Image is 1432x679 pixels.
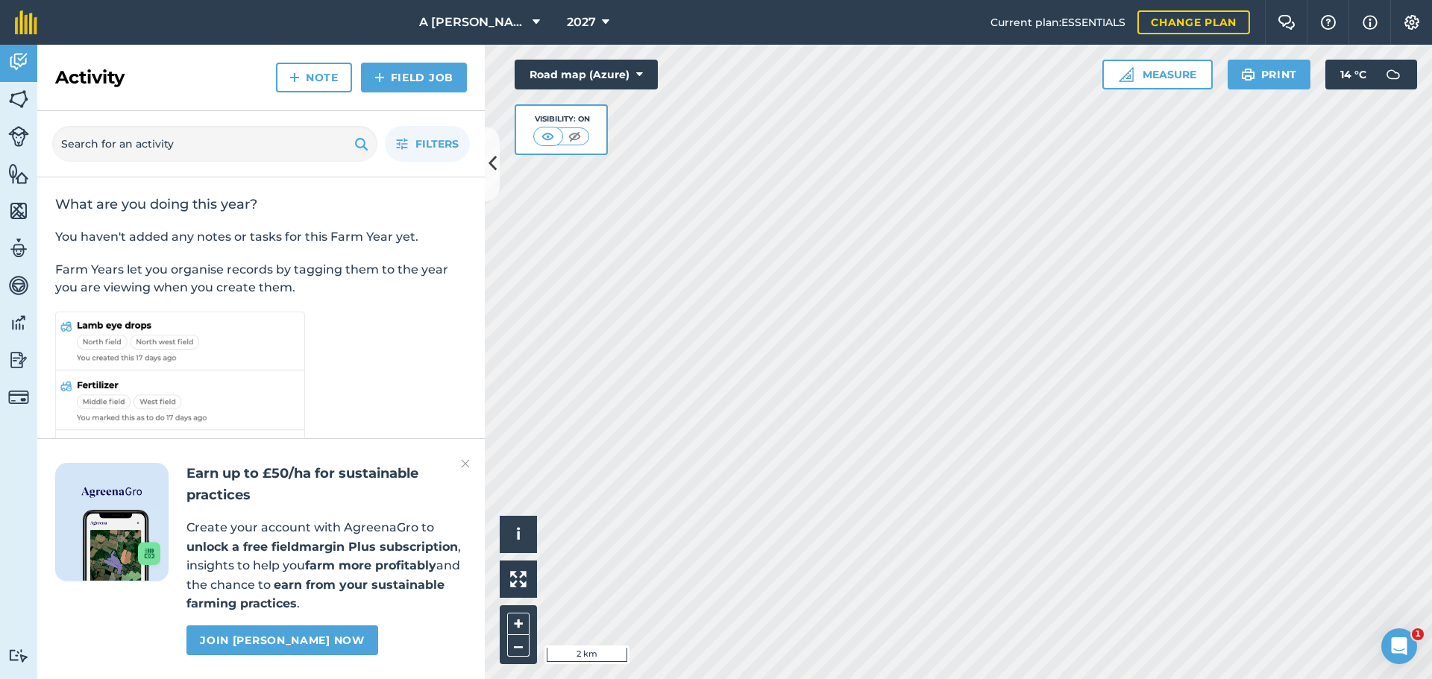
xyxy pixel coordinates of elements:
[419,13,527,31] span: A [PERSON_NAME] & Partners
[55,66,125,89] h2: Activity
[1378,60,1408,89] img: svg+xml;base64,PD94bWwgdmVyc2lvbj0iMS4wIiBlbmNvZGluZz0idXRmLTgiPz4KPCEtLSBHZW5lcmF0b3I6IEFkb2JlIE...
[515,60,658,89] button: Road map (Azure)
[1137,10,1250,34] a: Change plan
[567,13,596,31] span: 2027
[1340,60,1366,89] span: 14 ° C
[55,228,467,246] p: You haven't added any notes or tasks for this Farm Year yet.
[8,312,29,334] img: svg+xml;base64,PD94bWwgdmVyc2lvbj0iMS4wIiBlbmNvZGluZz0idXRmLTgiPz4KPCEtLSBHZW5lcmF0b3I6IEFkb2JlIE...
[374,69,385,86] img: svg+xml;base64,PHN2ZyB4bWxucz0iaHR0cDovL3d3dy53My5vcmcvMjAwMC9zdmciIHdpZHRoPSIxNCIgaGVpZ2h0PSIyNC...
[1228,60,1311,89] button: Print
[507,635,530,657] button: –
[186,578,445,611] strong: earn from your sustainable farming practices
[8,126,29,147] img: svg+xml;base64,PD94bWwgdmVyc2lvbj0iMS4wIiBlbmNvZGluZz0idXRmLTgiPz4KPCEtLSBHZW5lcmF0b3I6IEFkb2JlIE...
[8,88,29,110] img: svg+xml;base64,PHN2ZyB4bWxucz0iaHR0cDovL3d3dy53My5vcmcvMjAwMC9zdmciIHdpZHRoPSI1NiIgaGVpZ2h0PSI2MC...
[461,455,470,473] img: svg+xml;base64,PHN2ZyB4bWxucz0iaHR0cDovL3d3dy53My5vcmcvMjAwMC9zdmciIHdpZHRoPSIyMiIgaGVpZ2h0PSIzMC...
[1102,60,1213,89] button: Measure
[385,126,470,162] button: Filters
[415,136,459,152] span: Filters
[361,63,467,92] a: Field Job
[83,510,160,581] img: Screenshot of the Gro app
[8,387,29,408] img: svg+xml;base64,PD94bWwgdmVyc2lvbj0iMS4wIiBlbmNvZGluZz0idXRmLTgiPz4KPCEtLSBHZW5lcmF0b3I6IEFkb2JlIE...
[8,349,29,371] img: svg+xml;base64,PD94bWwgdmVyc2lvbj0iMS4wIiBlbmNvZGluZz0idXRmLTgiPz4KPCEtLSBHZW5lcmF0b3I6IEFkb2JlIE...
[1119,67,1134,82] img: Ruler icon
[990,14,1125,31] span: Current plan : ESSENTIALS
[55,261,467,297] p: Farm Years let you organise records by tagging them to the year you are viewing when you create t...
[500,516,537,553] button: i
[8,237,29,259] img: svg+xml;base64,PD94bWwgdmVyc2lvbj0iMS4wIiBlbmNvZGluZz0idXRmLTgiPz4KPCEtLSBHZW5lcmF0b3I6IEFkb2JlIE...
[1319,15,1337,30] img: A question mark icon
[52,126,377,162] input: Search for an activity
[186,625,377,655] a: Join [PERSON_NAME] now
[516,525,521,543] span: i
[507,613,530,635] button: +
[186,463,467,506] h2: Earn up to £50/ha for sustainable practices
[186,540,458,554] strong: unlock a free fieldmargin Plus subscription
[8,274,29,297] img: svg+xml;base64,PD94bWwgdmVyc2lvbj0iMS4wIiBlbmNvZGluZz0idXRmLTgiPz4KPCEtLSBHZW5lcmF0b3I6IEFkb2JlIE...
[354,135,368,153] img: svg+xml;base64,PHN2ZyB4bWxucz0iaHR0cDovL3d3dy53My5vcmcvMjAwMC9zdmciIHdpZHRoPSIxOSIgaGVpZ2h0PSIyNC...
[289,69,300,86] img: svg+xml;base64,PHN2ZyB4bWxucz0iaHR0cDovL3d3dy53My5vcmcvMjAwMC9zdmciIHdpZHRoPSIxNCIgaGVpZ2h0PSIyNC...
[1363,13,1378,31] img: svg+xml;base64,PHN2ZyB4bWxucz0iaHR0cDovL3d3dy53My5vcmcvMjAwMC9zdmciIHdpZHRoPSIxNyIgaGVpZ2h0PSIxNy...
[1241,66,1255,83] img: svg+xml;base64,PHN2ZyB4bWxucz0iaHR0cDovL3d3dy53My5vcmcvMjAwMC9zdmciIHdpZHRoPSIxOSIgaGVpZ2h0PSIyNC...
[8,162,29,185] img: svg+xml;base64,PHN2ZyB4bWxucz0iaHR0cDovL3d3dy53My5vcmcvMjAwMC9zdmciIHdpZHRoPSI1NiIgaGVpZ2h0PSI2MC...
[186,518,467,613] p: Create your account with AgreenaGro to , insights to help you and the chance to .
[510,571,527,587] img: Four arrows, one pointing top left, one top right, one bottom right and the last bottom left
[15,10,37,34] img: fieldmargin Logo
[533,113,590,125] div: Visibility: On
[1412,628,1424,640] span: 1
[8,51,29,73] img: svg+xml;base64,PD94bWwgdmVyc2lvbj0iMS4wIiBlbmNvZGluZz0idXRmLTgiPz4KPCEtLSBHZW5lcmF0b3I6IEFkb2JlIE...
[8,200,29,222] img: svg+xml;base64,PHN2ZyB4bWxucz0iaHR0cDovL3d3dy53My5vcmcvMjAwMC9zdmciIHdpZHRoPSI1NiIgaGVpZ2h0PSI2MC...
[1278,15,1296,30] img: Two speech bubbles overlapping with the left bubble in the forefront
[1325,60,1417,89] button: 14 °C
[276,63,352,92] a: Note
[538,129,557,144] img: svg+xml;base64,PHN2ZyB4bWxucz0iaHR0cDovL3d3dy53My5vcmcvMjAwMC9zdmciIHdpZHRoPSI1MCIgaGVpZ2h0PSI0MC...
[1403,15,1421,30] img: A cog icon
[1381,628,1417,664] iframe: Intercom live chat
[55,195,467,213] h2: What are you doing this year?
[8,648,29,663] img: svg+xml;base64,PD94bWwgdmVyc2lvbj0iMS4wIiBlbmNvZGluZz0idXRmLTgiPz4KPCEtLSBHZW5lcmF0b3I6IEFkb2JlIE...
[305,558,436,572] strong: farm more profitably
[565,129,584,144] img: svg+xml;base64,PHN2ZyB4bWxucz0iaHR0cDovL3d3dy53My5vcmcvMjAwMC9zdmciIHdpZHRoPSI1MCIgaGVpZ2h0PSI0MC...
